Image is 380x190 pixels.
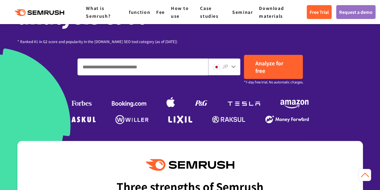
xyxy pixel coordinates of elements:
[339,9,372,15] font: Request a demo
[78,59,208,75] input: Enter a domain, keyword or URL
[200,5,218,19] a: Case studies
[310,9,329,15] font: Free Trial
[222,63,228,70] font: JP
[171,5,189,19] a: How to use
[259,5,284,19] a: Download materials
[129,9,150,15] a: function
[86,5,111,19] a: What is Semrush?
[255,59,283,74] font: Analyze for free
[232,9,253,15] a: Seminar
[307,5,332,19] a: Free Trial
[336,5,375,19] a: Request a demo
[244,55,303,79] a: Analyze for free
[146,159,234,171] img: Semrush
[156,9,165,15] a: Fee
[244,79,303,84] font: *7-day free trial. No automatic charges.
[17,39,177,44] font: * Ranked #1 in G2 score and popularity in the [DOMAIN_NAME] SEO tool category (as of [DATE])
